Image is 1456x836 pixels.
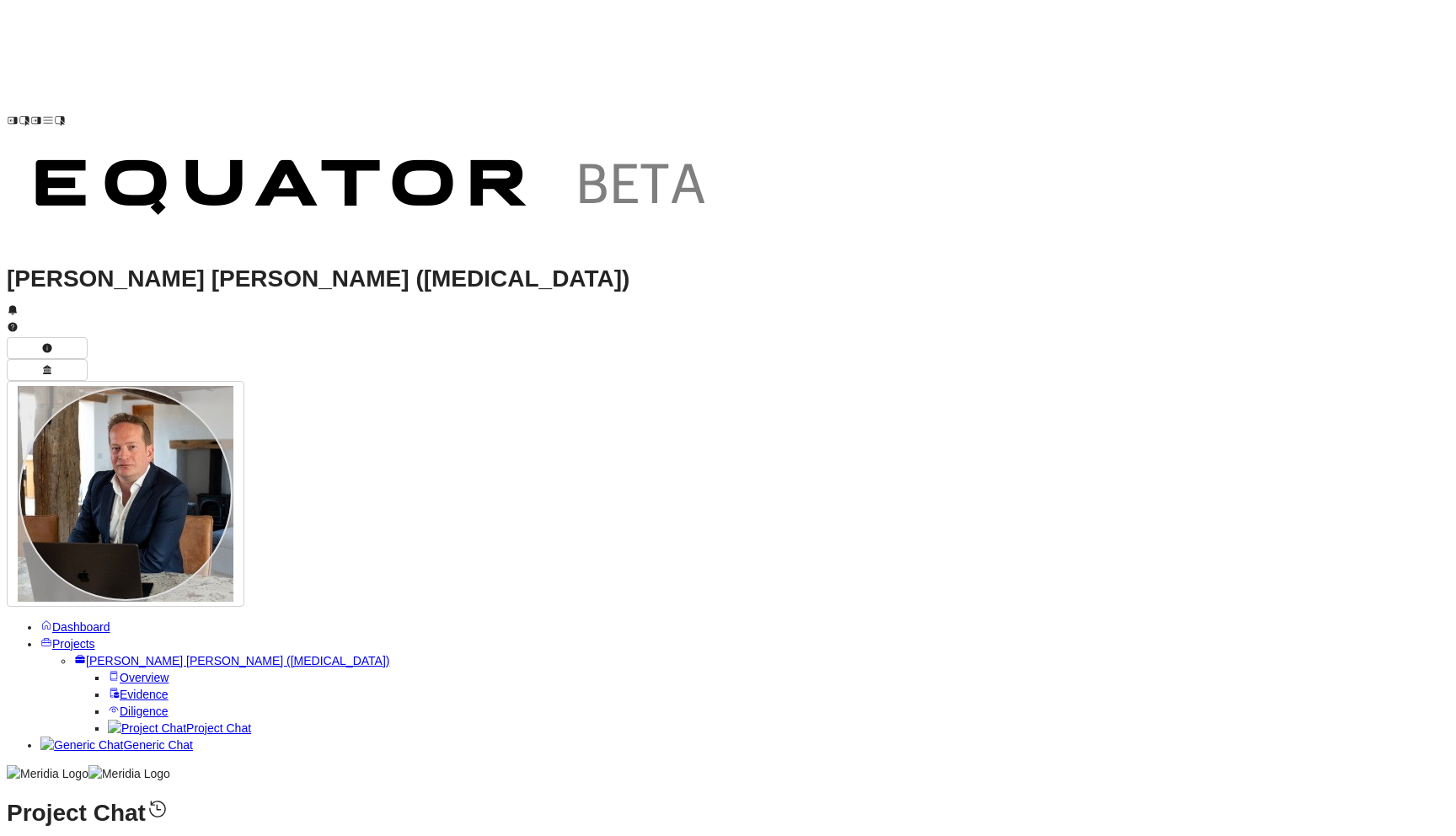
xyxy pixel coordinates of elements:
[120,671,169,684] span: Overview
[108,688,169,701] a: Evidence
[40,620,110,634] a: Dashboard
[88,765,170,782] img: Meridia Logo
[7,131,740,250] img: Customer Logo
[108,721,251,735] a: Project ChatProject Chat
[7,271,1449,287] h1: [PERSON_NAME] [PERSON_NAME] ([MEDICAL_DATA])
[7,797,1449,822] h1: Project Chat
[108,705,169,718] a: Diligence
[18,386,233,602] img: Profile Icon
[40,737,123,753] img: Generic Chat
[108,671,169,684] a: Overview
[120,688,169,701] span: Evidence
[40,637,95,651] a: Projects
[86,654,389,667] span: [PERSON_NAME] [PERSON_NAME] ([MEDICAL_DATA])
[7,765,88,782] img: Meridia Logo
[66,7,799,126] img: Customer Logo
[40,738,193,752] a: Generic ChatGeneric Chat
[108,720,186,737] img: Project Chat
[52,637,95,651] span: Projects
[120,705,169,718] span: Diligence
[74,654,389,667] a: [PERSON_NAME] [PERSON_NAME] ([MEDICAL_DATA])
[123,738,192,752] span: Generic Chat
[186,721,251,735] span: Project Chat
[52,620,110,634] span: Dashboard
